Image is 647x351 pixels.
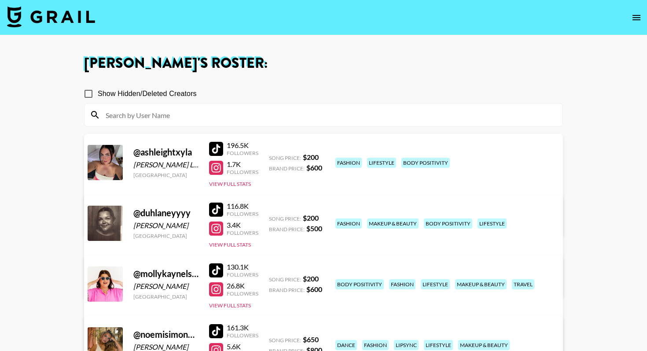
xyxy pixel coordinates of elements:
strong: $ 600 [306,163,322,172]
div: 26.8K [227,281,258,290]
button: open drawer [628,9,645,26]
div: Followers [227,150,258,156]
strong: $ 200 [303,214,319,222]
strong: $ 650 [303,335,319,344]
div: [GEOGRAPHIC_DATA] [133,293,199,300]
div: fashion [335,158,362,168]
div: Followers [227,229,258,236]
div: makeup & beauty [367,218,419,229]
div: fashion [335,218,362,229]
span: Show Hidden/Deleted Creators [98,89,197,99]
div: lifestyle [421,279,450,289]
input: Search by User Name [100,108,557,122]
div: body positivity [335,279,384,289]
div: 196.5K [227,141,258,150]
span: Song Price: [269,276,301,283]
div: Followers [227,290,258,297]
div: body positivity [424,218,472,229]
div: lipsync [394,340,419,350]
button: View Full Stats [209,181,251,187]
div: @ ashleightxyla [133,147,199,158]
div: lifestyle [424,340,453,350]
div: 3.4K [227,221,258,229]
div: lifestyle [367,158,396,168]
div: @ duhlaneyyyy [133,207,199,218]
div: 130.1K [227,262,258,271]
div: [PERSON_NAME] [133,282,199,291]
div: 1.7K [227,160,258,169]
div: makeup & beauty [458,340,510,350]
div: 116.8K [227,202,258,211]
div: Followers [227,211,258,217]
div: fashion [389,279,415,289]
div: [PERSON_NAME] Lusetich-[PERSON_NAME] [133,160,199,169]
span: Brand Price: [269,165,305,172]
div: Followers [227,271,258,278]
strong: $ 200 [303,274,319,283]
div: @ mollykaynelson [133,268,199,279]
button: View Full Stats [209,302,251,309]
span: Song Price: [269,155,301,161]
div: 161.3K [227,323,258,332]
span: Brand Price: [269,287,305,293]
img: Grail Talent [7,6,95,27]
div: 5.6K [227,342,258,351]
div: fashion [362,340,389,350]
strong: $ 500 [306,224,322,233]
div: body positivity [401,158,450,168]
button: View Full Stats [209,241,251,248]
strong: $ 600 [306,285,322,293]
div: travel [512,279,534,289]
span: Song Price: [269,215,301,222]
h1: [PERSON_NAME] 's Roster: [84,56,563,70]
div: [GEOGRAPHIC_DATA] [133,172,199,178]
div: Followers [227,332,258,339]
div: @ noemisimoncouceiro [133,329,199,340]
div: dance [335,340,357,350]
div: [GEOGRAPHIC_DATA] [133,233,199,239]
strong: $ 200 [303,153,319,161]
div: [PERSON_NAME] [133,221,199,230]
span: Song Price: [269,337,301,344]
span: Brand Price: [269,226,305,233]
div: Followers [227,169,258,175]
div: lifestyle [478,218,507,229]
div: makeup & beauty [455,279,507,289]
